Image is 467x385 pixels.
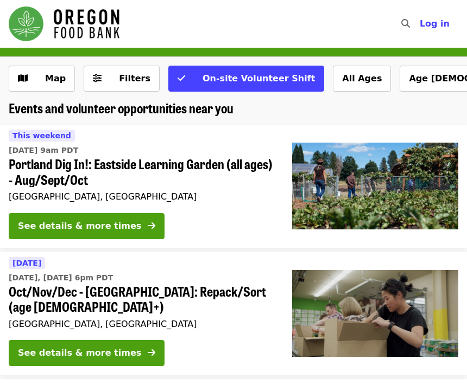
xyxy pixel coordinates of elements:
img: Oct/Nov/Dec - Portland: Repack/Sort (age 8+) organized by Oregon Food Bank [292,270,458,357]
span: Log in [420,18,450,29]
i: map icon [18,73,28,84]
time: [DATE], [DATE] 6pm PDT [9,272,113,284]
div: See details & more times [18,220,141,233]
i: search icon [401,18,410,29]
img: Portland Dig In!: Eastside Learning Garden (all ages) - Aug/Sept/Oct organized by Oregon Food Bank [292,143,458,229]
i: arrow-right icon [148,348,155,358]
span: Filters [119,73,150,84]
div: [GEOGRAPHIC_DATA], [GEOGRAPHIC_DATA] [9,191,275,202]
time: [DATE] 9am PDT [9,145,78,156]
span: Portland Dig In!: Eastside Learning Garden (all ages) - Aug/Sept/Oct [9,156,275,188]
span: [DATE] [12,259,41,267]
span: This weekend [12,131,71,140]
button: See details & more times [9,213,165,239]
span: Map [45,73,66,84]
button: On-site Volunteer Shift [168,66,324,92]
button: Show map view [9,66,75,92]
i: sliders-h icon [93,73,102,84]
img: Oregon Food Bank - Home [9,7,119,41]
div: See details & more times [18,347,141,360]
button: Filters (0 selected) [84,66,160,92]
span: Events and volunteer opportunities near you [9,98,233,117]
button: All Ages [333,66,391,92]
div: [GEOGRAPHIC_DATA], [GEOGRAPHIC_DATA] [9,319,275,329]
button: Log in [411,13,458,35]
i: check icon [178,73,185,84]
span: Oct/Nov/Dec - [GEOGRAPHIC_DATA]: Repack/Sort (age [DEMOGRAPHIC_DATA]+) [9,284,275,315]
i: arrow-right icon [148,221,155,231]
button: See details & more times [9,340,165,366]
span: On-site Volunteer Shift [203,73,315,84]
input: Search [416,11,425,37]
